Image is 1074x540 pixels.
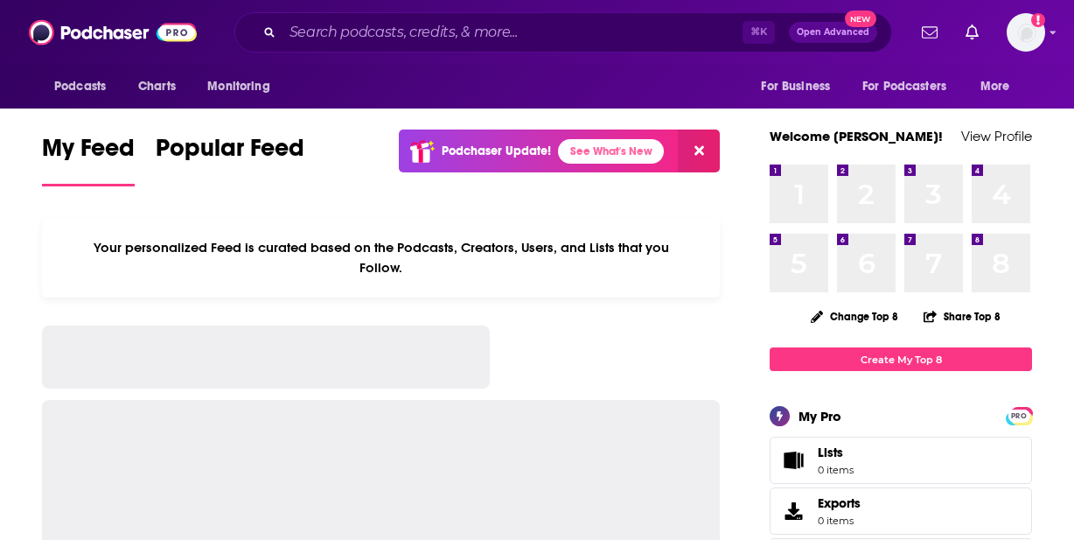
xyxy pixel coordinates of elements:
[968,70,1032,103] button: open menu
[1007,13,1045,52] button: Show profile menu
[54,74,106,99] span: Podcasts
[818,515,861,527] span: 0 items
[800,305,909,327] button: Change Top 8
[770,347,1032,371] a: Create My Top 8
[234,12,892,53] div: Search podcasts, credits, & more...
[770,487,1032,535] a: Exports
[1007,13,1045,52] span: Logged in as CFields
[29,16,197,49] img: Podchaser - Follow, Share and Rate Podcasts
[195,70,292,103] button: open menu
[818,495,861,511] span: Exports
[207,74,269,99] span: Monitoring
[1007,13,1045,52] img: User Profile
[42,133,135,173] span: My Feed
[959,18,986,47] a: Show notifications dropdown
[42,218,720,298] div: Your personalized Feed is curated based on the Podcasts, Creators, Users, and Lists that you Follow.
[770,437,1032,484] a: Lists
[42,70,129,103] button: open menu
[818,445,854,460] span: Lists
[761,74,830,99] span: For Business
[818,464,854,476] span: 0 items
[862,74,946,99] span: For Podcasters
[127,70,186,103] a: Charts
[770,128,943,144] a: Welcome [PERSON_NAME]!
[156,133,304,173] span: Popular Feed
[818,445,843,460] span: Lists
[442,144,551,158] p: Podchaser Update!
[799,408,841,424] div: My Pro
[42,133,135,186] a: My Feed
[980,74,1010,99] span: More
[915,18,945,47] a: Show notifications dropdown
[282,18,743,46] input: Search podcasts, credits, & more...
[1008,410,1029,423] span: PRO
[1008,409,1029,422] a: PRO
[743,21,775,44] span: ⌘ K
[961,128,1032,144] a: View Profile
[789,22,877,43] button: Open AdvancedNew
[749,70,852,103] button: open menu
[1031,13,1045,27] svg: Add a profile image
[776,448,811,473] span: Lists
[156,133,304,186] a: Popular Feed
[845,11,876,27] span: New
[797,28,869,37] span: Open Advanced
[138,74,176,99] span: Charts
[776,499,811,523] span: Exports
[558,139,664,164] a: See What's New
[851,70,972,103] button: open menu
[923,299,1001,333] button: Share Top 8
